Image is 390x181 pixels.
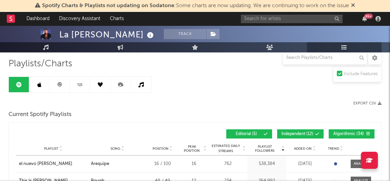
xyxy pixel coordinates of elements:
[59,29,155,40] div: La [PERSON_NAME]
[364,14,373,19] div: 99 +
[294,147,312,151] span: Added On
[210,144,241,154] span: Estimated Daily Streams
[277,129,324,138] button: Independent(12)
[353,101,382,105] button: Export CSV
[351,3,355,9] span: Dismiss
[329,129,374,138] button: Algorithmic(34)
[181,161,207,167] div: 16
[181,145,202,153] span: Peak Position
[249,145,280,153] span: Playlist Followers
[91,161,109,167] div: Arequipe
[333,132,364,136] span: Algorithmic ( 34 )
[241,15,343,23] input: Search for artists
[231,132,262,136] span: Editorial ( 5 )
[105,12,129,26] a: Charts
[288,161,322,167] div: [DATE]
[22,12,54,26] a: Dashboard
[226,129,272,138] button: Editorial(5)
[111,147,120,151] span: Song
[153,147,169,151] span: Position
[54,12,105,26] a: Discovery Assistant
[42,3,349,9] span: : Some charts are now updating. We are continuing to work on the issue
[249,161,285,167] div: 538,384
[8,111,72,119] span: Current Spotify Playlists
[328,147,339,151] span: Trend
[344,70,378,78] div: Include Features
[147,161,178,167] div: 16 / 100
[19,161,72,167] div: el nuevo [PERSON_NAME]
[282,51,367,65] input: Search Playlists/Charts
[44,147,58,151] span: Playlist
[210,161,246,167] div: 762
[19,161,87,167] a: el nuevo [PERSON_NAME]
[281,132,313,136] span: Independent ( 12 )
[8,60,72,68] span: Playlists/Charts
[164,29,206,39] button: Track
[362,16,367,21] button: 99+
[42,3,174,9] span: Spotify Charts & Playlists not updating on Sodatone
